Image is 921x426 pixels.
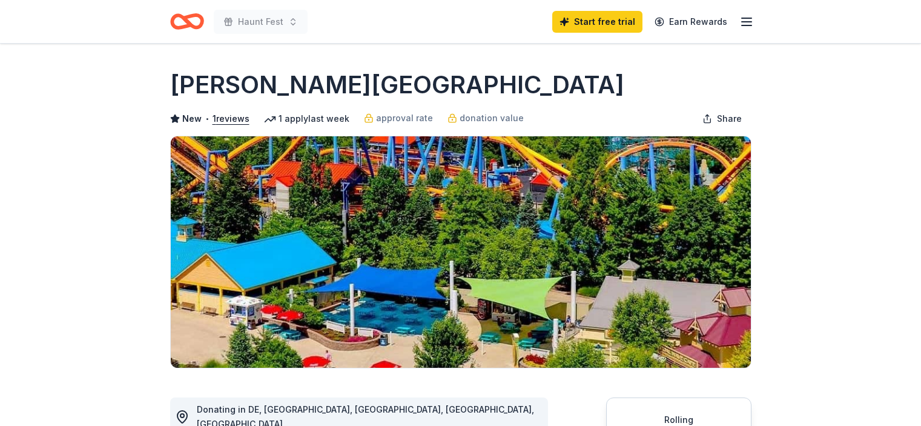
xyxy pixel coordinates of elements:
div: 1 apply last week [264,111,349,126]
span: Haunt Fest [238,15,283,29]
button: Haunt Fest [214,10,308,34]
span: donation value [460,111,524,125]
a: Home [170,7,204,36]
span: Share [717,111,742,126]
a: Start free trial [552,11,642,33]
h1: [PERSON_NAME][GEOGRAPHIC_DATA] [170,68,624,102]
span: • [205,114,209,124]
span: approval rate [376,111,433,125]
span: New [182,111,202,126]
button: 1reviews [213,111,249,126]
button: Share [693,107,751,131]
img: Image for Dorney Park & Wildwater Kingdom [171,136,751,368]
a: Earn Rewards [647,11,734,33]
a: donation value [447,111,524,125]
a: approval rate [364,111,433,125]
